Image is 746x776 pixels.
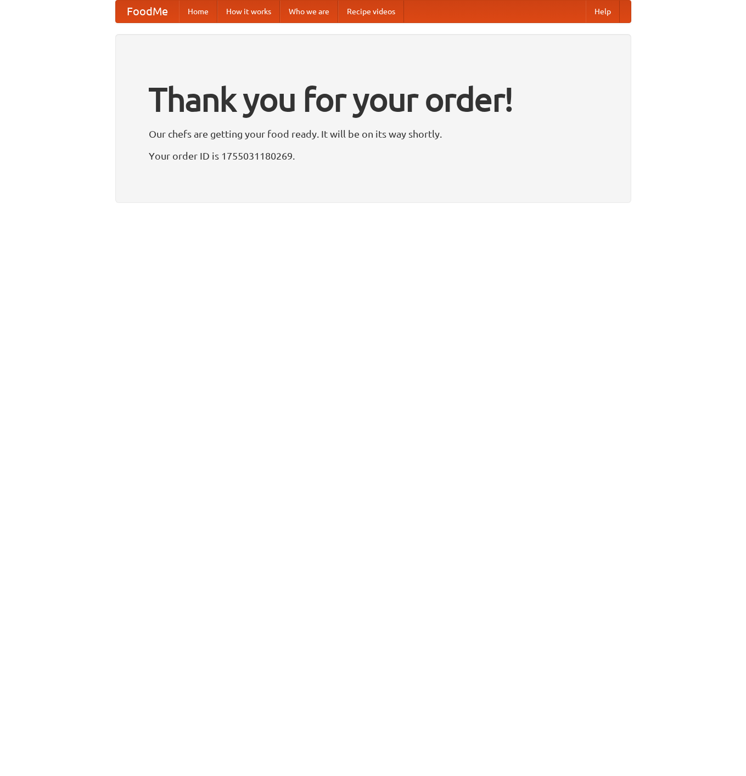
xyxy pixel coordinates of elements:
a: Recipe videos [338,1,404,22]
a: Home [179,1,217,22]
a: Who we are [280,1,338,22]
a: How it works [217,1,280,22]
h1: Thank you for your order! [149,73,598,126]
a: FoodMe [116,1,179,22]
a: Help [586,1,620,22]
p: Your order ID is 1755031180269. [149,148,598,164]
p: Our chefs are getting your food ready. It will be on its way shortly. [149,126,598,142]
